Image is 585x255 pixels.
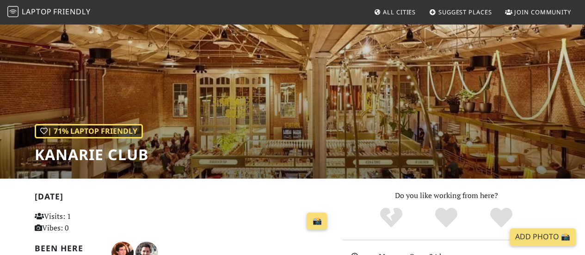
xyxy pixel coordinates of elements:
h2: [DATE] [35,192,331,205]
span: All Cities [383,8,416,16]
a: All Cities [370,4,419,20]
a: LaptopFriendly LaptopFriendly [7,4,91,20]
a: Suggest Places [425,4,496,20]
a: Join Community [501,4,575,20]
p: Do you like working from here? [342,190,551,202]
img: LaptopFriendly [7,6,18,17]
h2: Been here [35,243,100,253]
div: Yes [419,206,474,230]
div: | 71% Laptop Friendly [35,124,143,139]
a: Add Photo 📸 [510,228,576,246]
div: Definitely! [474,206,529,230]
span: Suggest Places [438,8,492,16]
a: 📸 [307,212,327,230]
span: Join Community [514,8,571,16]
div: No [364,206,419,230]
h1: Kanarie Club [35,146,148,163]
span: Friendly [53,6,90,17]
span: Laptop [22,6,52,17]
p: Visits: 1 Vibes: 0 [35,211,126,234]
